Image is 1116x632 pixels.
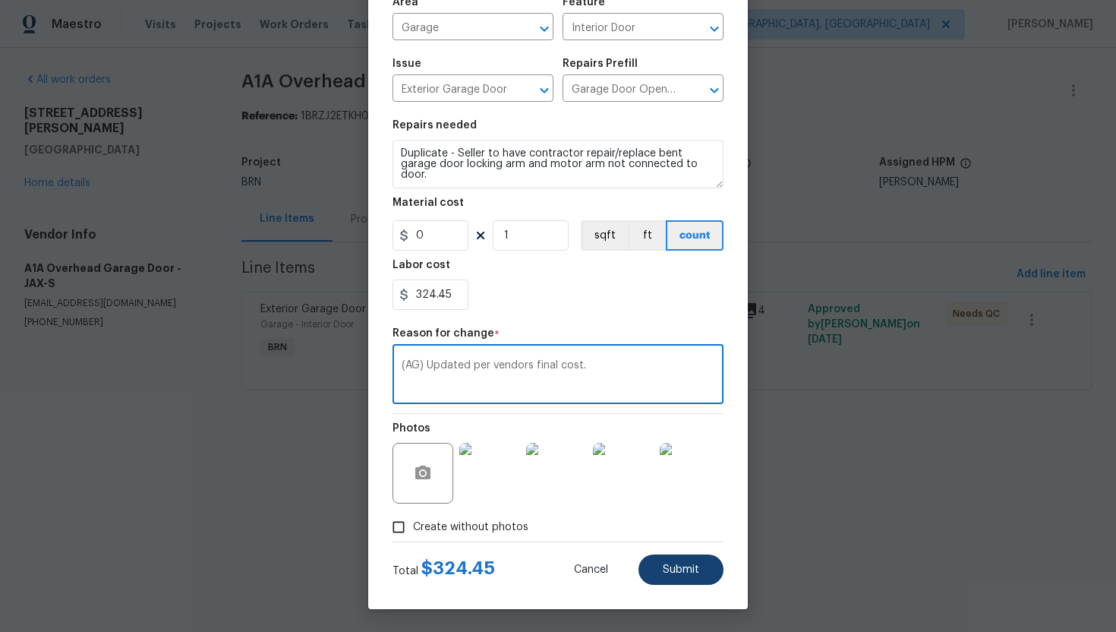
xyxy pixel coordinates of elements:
[392,120,477,131] h5: Repairs needed
[704,80,725,101] button: Open
[663,564,699,576] span: Submit
[392,58,421,69] h5: Issue
[704,18,725,39] button: Open
[563,58,638,69] h5: Repairs Prefill
[550,555,632,585] button: Cancel
[534,80,555,101] button: Open
[392,328,494,339] h5: Reason for change
[392,260,450,270] h5: Labor cost
[392,423,430,434] h5: Photos
[413,520,528,536] span: Create without photos
[421,559,495,577] span: $ 324.45
[666,220,724,251] button: count
[392,197,464,208] h5: Material cost
[628,220,666,251] button: ft
[574,564,608,576] span: Cancel
[581,220,628,251] button: sqft
[402,360,714,392] textarea: (AG) Updated per vendors final cost.
[392,140,724,188] textarea: Duplicate - Seller to have contractor repair/replace bent garage door locking arm and motor arm n...
[638,555,724,585] button: Submit
[534,18,555,39] button: Open
[392,561,495,579] div: Total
